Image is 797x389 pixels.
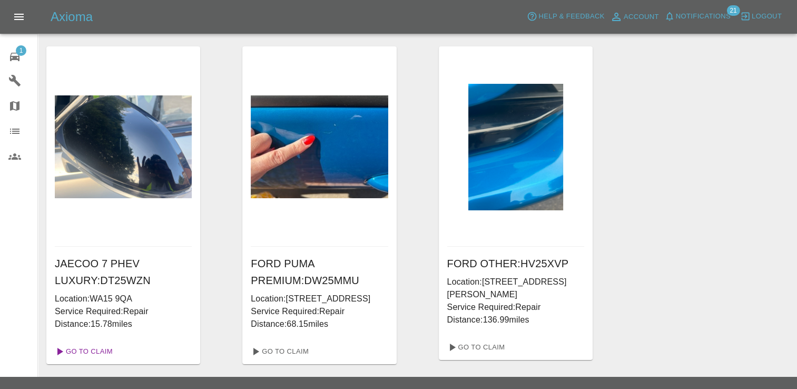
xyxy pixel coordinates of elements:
h6: JAECOO 7 PHEV LUXURY : DT25WZN [55,255,192,289]
h6: FORD Other : HV25XVP [447,255,584,272]
a: Go To Claim [51,343,115,360]
span: Notifications [676,11,731,23]
a: Account [607,8,662,25]
button: Notifications [662,8,733,25]
button: Help & Feedback [524,8,607,25]
h6: FORD PUMA PREMIUM : DW25MMU [251,255,388,289]
p: Distance: 15.78 miles [55,318,192,330]
p: Service Required: Repair [251,305,388,318]
h5: Axioma [51,8,93,25]
span: Account [624,11,659,23]
a: Go To Claim [247,343,311,360]
span: Help & Feedback [538,11,604,23]
button: Open drawer [6,4,32,30]
p: Service Required: Repair [447,301,584,314]
p: Distance: 68.15 miles [251,318,388,330]
button: Logout [737,8,784,25]
span: 1 [16,45,26,56]
p: Distance: 136.99 miles [447,314,584,326]
p: Location: [STREET_ADDRESS][PERSON_NAME] [447,276,584,301]
a: Go To Claim [443,339,508,356]
span: Logout [752,11,782,23]
p: Location: WA15 9QA [55,293,192,305]
span: 21 [726,5,740,16]
p: Location: [STREET_ADDRESS] [251,293,388,305]
p: Service Required: Repair [55,305,192,318]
